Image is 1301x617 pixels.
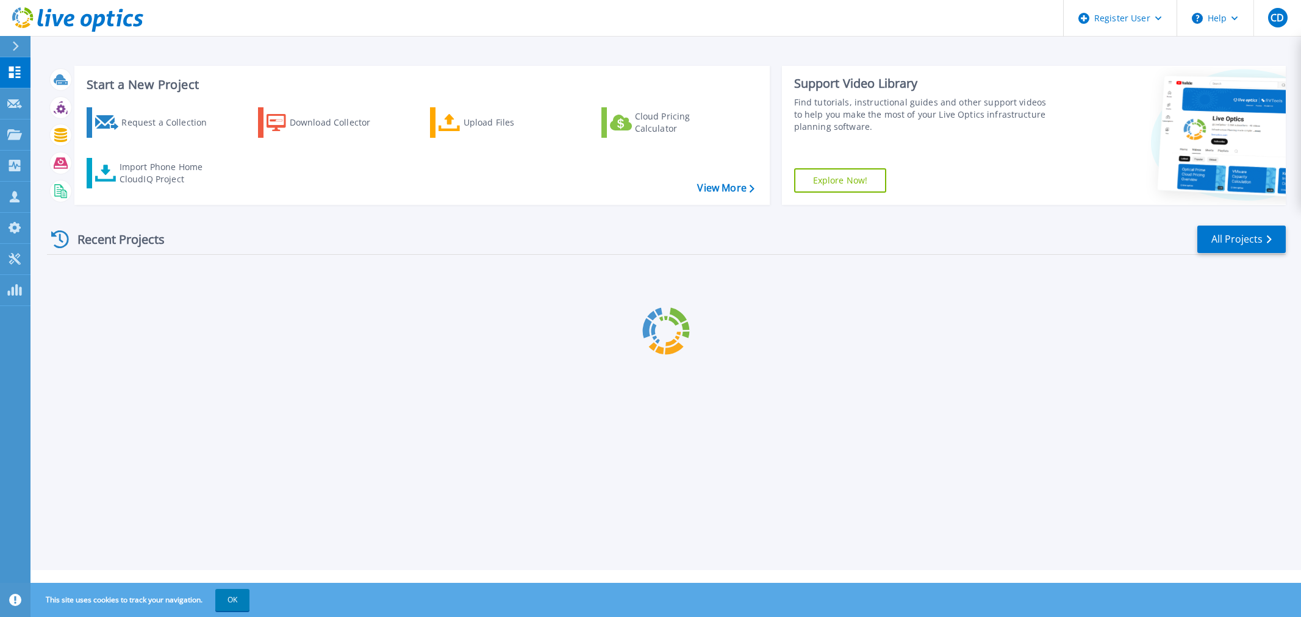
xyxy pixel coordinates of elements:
h3: Start a New Project [87,78,754,91]
span: CD [1271,13,1284,23]
a: Request a Collection [87,107,223,138]
div: Import Phone Home CloudIQ Project [120,161,215,185]
a: All Projects [1197,226,1286,253]
a: Download Collector [258,107,394,138]
a: Cloud Pricing Calculator [601,107,737,138]
div: Upload Files [464,110,561,135]
div: Recent Projects [47,224,181,254]
div: Request a Collection [121,110,219,135]
a: View More [697,182,754,194]
span: This site uses cookies to track your navigation. [34,589,249,611]
a: Explore Now! [794,168,887,193]
div: Find tutorials, instructional guides and other support videos to help you make the most of your L... [794,96,1053,133]
div: Support Video Library [794,76,1053,91]
button: OK [215,589,249,611]
div: Cloud Pricing Calculator [635,110,733,135]
a: Upload Files [430,107,566,138]
div: Download Collector [290,110,387,135]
